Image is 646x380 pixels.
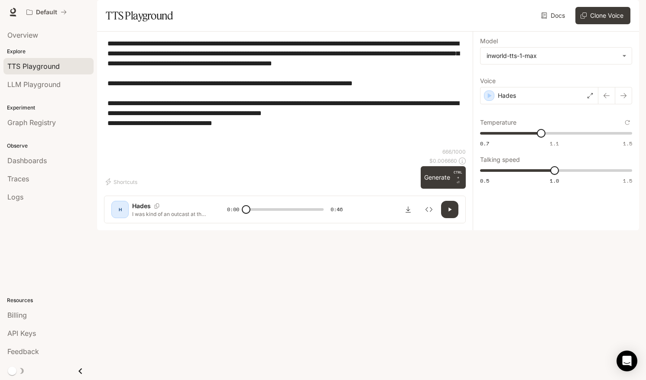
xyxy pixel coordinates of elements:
span: 0:46 [331,205,343,214]
a: Docs [539,7,568,24]
p: Default [36,9,57,16]
span: 0.7 [480,140,489,147]
button: GenerateCTRL +⏎ [421,166,466,189]
div: Open Intercom Messenger [617,351,637,371]
p: ⏎ [454,170,462,185]
div: H [113,203,127,216]
button: Clone Voice [575,7,630,24]
button: Reset to default [623,118,632,127]
span: 1.1 [550,140,559,147]
span: 1.0 [550,177,559,184]
div: inworld-tts-1-max [487,52,618,60]
p: Model [480,38,498,44]
button: Shortcuts [104,175,141,189]
button: Copy Voice ID [151,203,163,209]
p: Voice [480,78,496,84]
p: Talking speed [480,157,520,163]
p: Temperature [480,119,516,126]
p: Hades [498,91,516,100]
p: Hades [132,202,151,210]
span: 1.5 [623,177,632,184]
h1: TTS Playground [106,7,173,24]
button: Download audio [399,201,417,218]
button: Inspect [420,201,438,218]
span: 0.5 [480,177,489,184]
p: I was kind of an outcast at the time - clearly not part of the jock set. I had weed though which ... [132,210,206,218]
div: inworld-tts-1-max [480,48,632,64]
button: All workspaces [23,3,71,21]
p: CTRL + [454,170,462,180]
span: 1.5 [623,140,632,147]
span: 0:00 [227,205,239,214]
